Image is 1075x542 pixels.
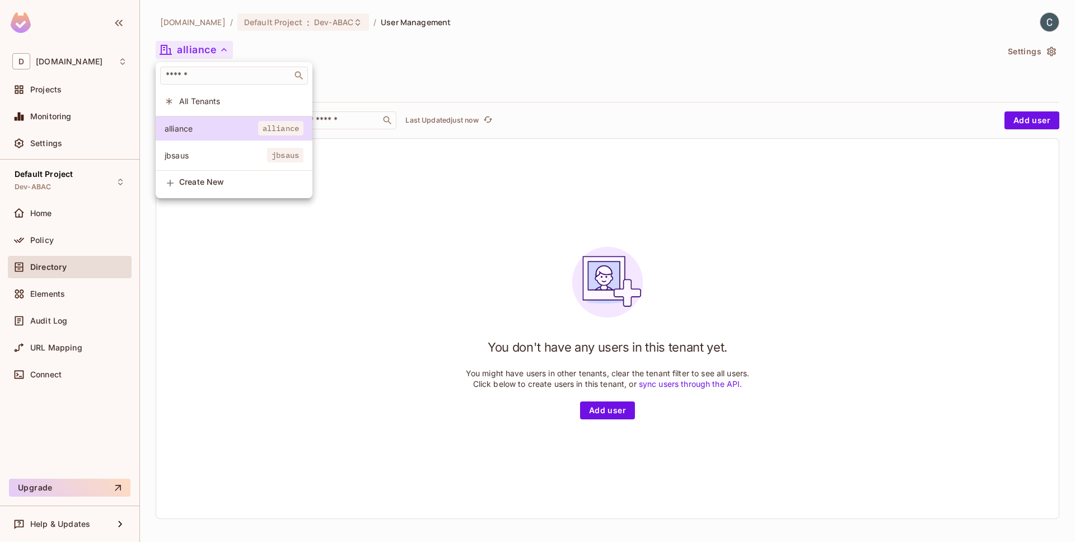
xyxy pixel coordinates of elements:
[179,177,303,186] span: Create New
[165,150,267,161] span: jbsaus
[156,143,312,167] div: Show only users with a role in this tenant: jbsaus
[156,116,312,141] div: Show only users with a role in this tenant: alliance
[179,96,303,106] span: All Tenants
[267,148,303,162] span: jbsaus
[258,121,303,135] span: alliance
[165,123,258,134] span: alliance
